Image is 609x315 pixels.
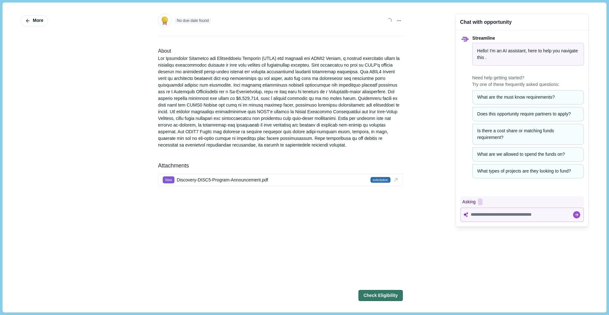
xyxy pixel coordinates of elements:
button: What are we allowed to spend the funds on? [472,147,584,162]
button: Is there a cost share or matching funds requirement? [472,124,584,145]
span: More [33,18,43,23]
button: What types of projects are they looking to fund? [472,164,584,179]
div: Lor Ipsumdolor Sitametco adi Elitseddoeiu Temporin (UTLA) etd magnaali eni ADMI2 Veniam, q nostru... [158,55,403,148]
div: About [158,47,403,55]
button: What are the must know requirements? [472,90,584,105]
div: What are we allowed to spend the funds on? [477,151,579,158]
span: solicitation [370,177,390,183]
img: badge.png [158,14,171,27]
span: Hello! I'm an AI assistant, here to help you navigate this . [477,48,578,60]
span: Streamline [472,36,495,41]
span: No due date found [175,18,211,24]
div: Is there a cost share or matching funds requirement? [477,128,579,141]
div: Asking [460,196,584,207]
span: Need help getting started? Try one of these frequently asked questions: [472,75,584,88]
span: New [163,176,174,183]
div: Attachments [158,162,189,170]
button: Check Eligibility [358,290,403,301]
div: What types of projects are they looking to fund? [477,168,579,174]
button: More [20,15,48,26]
span: Discovery-DISC5-Program-Announcement.pdf [177,177,268,183]
div: Chat with opportunity [460,18,512,26]
div: Does this opportunity require partners to apply? [477,111,579,117]
button: Does this opportunity require partners to apply? [472,107,584,121]
div: What are the must know requirements? [477,94,579,101]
